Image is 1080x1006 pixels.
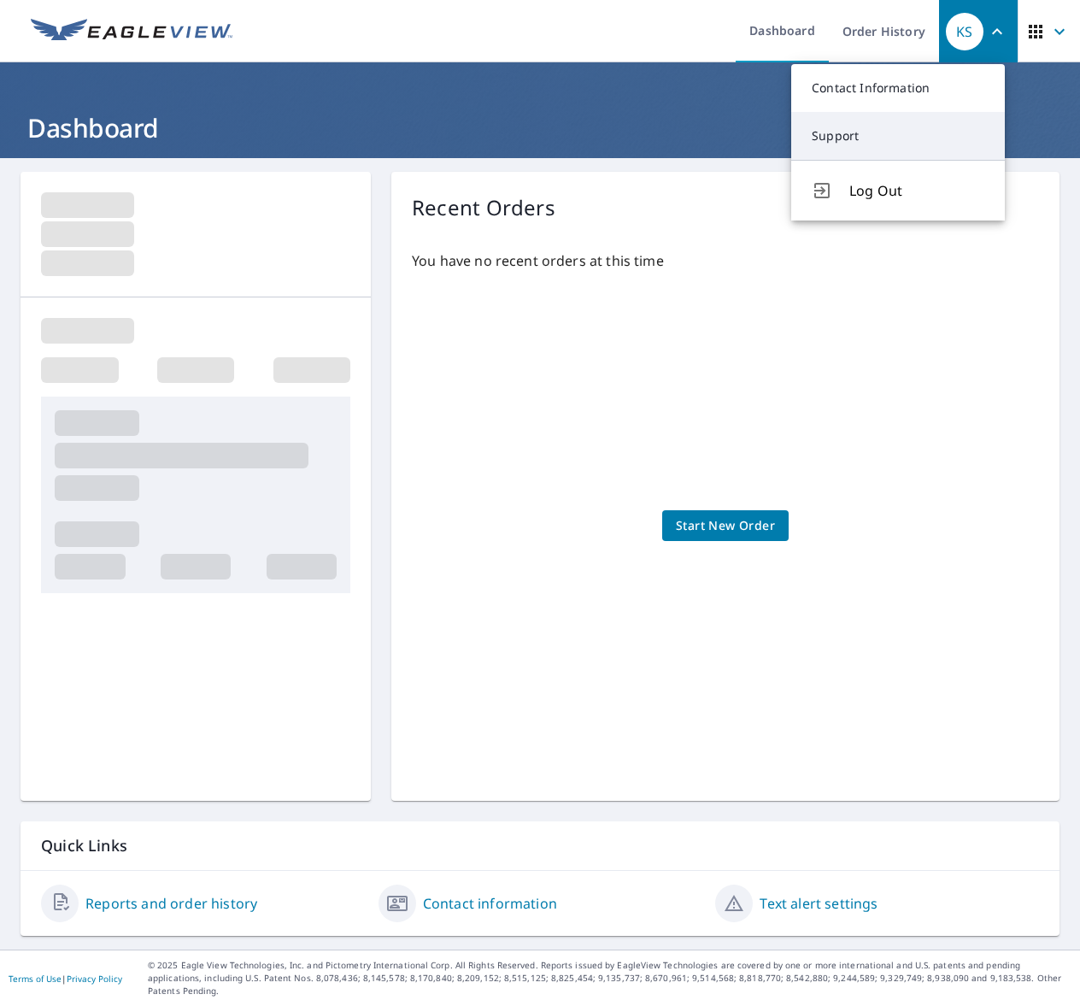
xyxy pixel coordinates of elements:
[9,973,62,985] a: Terms of Use
[412,250,1039,271] p: You have no recent orders at this time
[791,160,1005,221] button: Log Out
[31,19,232,44] img: EV Logo
[148,959,1071,997] p: © 2025 Eagle View Technologies, Inc. and Pictometry International Corp. All Rights Reserved. Repo...
[760,893,877,914] a: Text alert settings
[946,13,983,50] div: KS
[791,64,1005,112] a: Contact Information
[21,110,1059,145] h1: Dashboard
[41,835,1039,856] p: Quick Links
[676,515,775,537] span: Start New Order
[9,974,122,984] p: |
[662,510,789,542] a: Start New Order
[849,180,984,201] span: Log Out
[412,192,555,223] p: Recent Orders
[85,893,257,914] a: Reports and order history
[791,112,1005,160] a: Support
[67,973,122,985] a: Privacy Policy
[423,893,557,914] a: Contact information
